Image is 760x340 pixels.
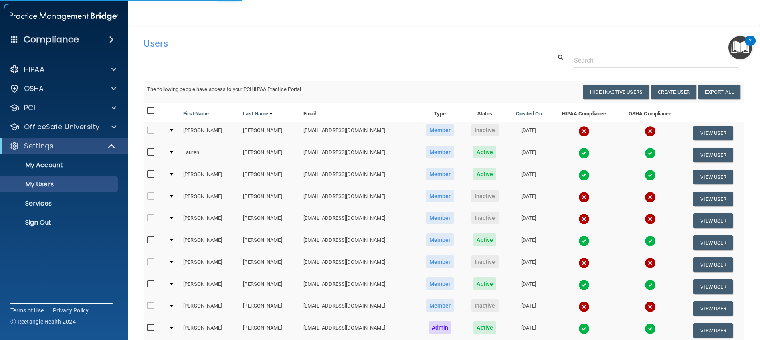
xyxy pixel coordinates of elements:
[550,103,617,122] th: HIPAA Compliance
[645,170,656,181] img: tick.e7d51cea.svg
[473,321,496,334] span: Active
[180,188,240,210] td: [PERSON_NAME]
[645,192,656,203] img: cross.ca9f0e7f.svg
[617,103,683,122] th: OSHA Compliance
[693,148,733,162] button: View User
[180,232,240,254] td: [PERSON_NAME]
[473,233,496,246] span: Active
[24,122,99,132] p: OfficeSafe University
[578,192,590,203] img: cross.ca9f0e7f.svg
[10,84,116,93] a: OSHA
[507,188,550,210] td: [DATE]
[471,255,499,268] span: Inactive
[507,166,550,188] td: [DATE]
[53,306,89,314] a: Privacy Policy
[471,299,499,312] span: Inactive
[24,141,53,151] p: Settings
[693,213,733,228] button: View User
[426,233,454,246] span: Member
[645,235,656,247] img: tick.e7d51cea.svg
[10,306,44,314] a: Terms of Use
[578,323,590,334] img: tick.e7d51cea.svg
[10,318,76,326] span: Ⓒ Rectangle Health 2024
[300,103,418,122] th: Email
[24,103,35,113] p: PCI
[473,168,496,180] span: Active
[10,103,116,113] a: PCI
[240,254,300,276] td: [PERSON_NAME]
[471,190,499,202] span: Inactive
[180,210,240,232] td: [PERSON_NAME]
[300,166,418,188] td: [EMAIL_ADDRESS][DOMAIN_NAME]
[574,53,738,68] input: Search
[144,38,489,49] h4: Users
[426,255,454,268] span: Member
[426,299,454,312] span: Member
[463,103,507,122] th: Status
[180,144,240,166] td: Lauren
[24,84,44,93] p: OSHA
[300,144,418,166] td: [EMAIL_ADDRESS][DOMAIN_NAME]
[10,141,116,151] a: Settings
[426,168,454,180] span: Member
[300,298,418,320] td: [EMAIL_ADDRESS][DOMAIN_NAME]
[645,301,656,312] img: cross.ca9f0e7f.svg
[516,109,542,119] a: Created On
[728,36,752,59] button: Open Resource Center, 2 new notifications
[693,192,733,206] button: View User
[426,146,454,158] span: Member
[240,144,300,166] td: [PERSON_NAME]
[507,298,550,320] td: [DATE]
[507,254,550,276] td: [DATE]
[426,212,454,224] span: Member
[578,257,590,269] img: cross.ca9f0e7f.svg
[578,126,590,137] img: cross.ca9f0e7f.svg
[426,124,454,136] span: Member
[693,235,733,250] button: View User
[698,85,740,99] a: Export All
[578,213,590,225] img: cross.ca9f0e7f.svg
[240,166,300,188] td: [PERSON_NAME]
[240,210,300,232] td: [PERSON_NAME]
[10,8,118,24] img: PMB logo
[578,170,590,181] img: tick.e7d51cea.svg
[693,257,733,272] button: View User
[473,146,496,158] span: Active
[645,148,656,159] img: tick.e7d51cea.svg
[300,188,418,210] td: [EMAIL_ADDRESS][DOMAIN_NAME]
[583,85,649,99] button: Hide Inactive Users
[240,298,300,320] td: [PERSON_NAME]
[645,126,656,137] img: cross.ca9f0e7f.svg
[5,200,114,208] p: Services
[645,257,656,269] img: cross.ca9f0e7f.svg
[471,124,499,136] span: Inactive
[429,321,452,334] span: Admin
[749,41,752,51] div: 2
[645,323,656,334] img: tick.e7d51cea.svg
[5,219,114,227] p: Sign Out
[180,298,240,320] td: [PERSON_NAME]
[240,276,300,298] td: [PERSON_NAME]
[243,109,273,119] a: Last Name
[645,279,656,291] img: tick.e7d51cea.svg
[24,65,44,74] p: HIPAA
[507,210,550,232] td: [DATE]
[300,254,418,276] td: [EMAIL_ADDRESS][DOMAIN_NAME]
[578,235,590,247] img: tick.e7d51cea.svg
[507,276,550,298] td: [DATE]
[507,144,550,166] td: [DATE]
[240,232,300,254] td: [PERSON_NAME]
[10,65,116,74] a: HIPAA
[426,190,454,202] span: Member
[578,279,590,291] img: tick.e7d51cea.svg
[507,122,550,144] td: [DATE]
[693,301,733,316] button: View User
[180,254,240,276] td: [PERSON_NAME]
[300,122,418,144] td: [EMAIL_ADDRESS][DOMAIN_NAME]
[693,170,733,184] button: View User
[418,103,463,122] th: Type
[693,126,733,140] button: View User
[578,148,590,159] img: tick.e7d51cea.svg
[473,277,496,290] span: Active
[507,232,550,254] td: [DATE]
